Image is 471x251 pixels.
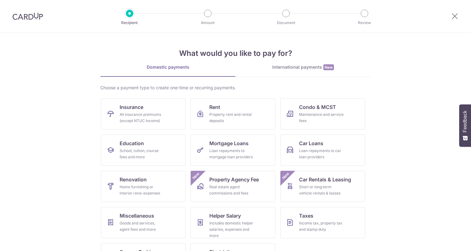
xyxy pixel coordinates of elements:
div: Income tax, property tax and stamp duty [299,220,344,233]
span: Feedback [462,111,468,132]
button: Feedback - Show survey [459,104,471,147]
a: Helper SalaryIncludes domestic helper salaries, expenses and more [191,207,275,238]
span: New [323,64,334,70]
h4: What would you like to pay for? [100,48,371,59]
span: Car Rentals & Leasing [299,176,351,183]
span: Property Agency Fee [209,176,259,183]
div: Domestic payments [100,64,235,70]
a: RentProperty rent and rental deposits [191,98,275,130]
div: Loan repayments to car loan providers [299,148,344,160]
img: CardUp [12,12,43,20]
span: Taxes [299,212,313,219]
a: MiscellaneousGoods and services, agent fees and more [101,207,186,238]
a: TaxesIncome tax, property tax and stamp duty [280,207,365,238]
div: International payments [235,64,371,71]
a: Car Rentals & LeasingShort or long‑term vehicle rentals & leasesNew [280,171,365,202]
div: Maintenance and service fees [299,111,344,124]
div: Short or long‑term vehicle rentals & leases [299,184,344,196]
span: Rent [209,103,220,111]
span: Car Loans [299,140,323,147]
div: Choose a payment type to create one-time or recurring payments. [100,85,371,91]
p: Review [341,20,388,26]
span: Education [120,140,144,147]
div: Includes domestic helper salaries, expenses and more [209,220,254,239]
p: Amount [185,20,231,26]
p: Document [263,20,309,26]
a: Mortgage LoansLoan repayments to mortgage loan providers [191,135,275,166]
div: Home furnishing or interior reno-expenses [120,184,164,196]
span: Helper Salary [209,212,241,219]
div: All insurance premiums (except NTUC Income) [120,111,164,124]
div: Property rent and rental deposits [209,111,254,124]
span: New [281,171,291,181]
a: Condo & MCSTMaintenance and service fees [280,98,365,130]
div: School, tuition, course fees and more [120,148,164,160]
a: Car LoansLoan repayments to car loan providers [280,135,365,166]
span: Renovation [120,176,147,183]
span: Mortgage Loans [209,140,249,147]
a: Property Agency FeeReal estate agent commissions and feesNew [191,171,275,202]
a: InsuranceAll insurance premiums (except NTUC Income) [101,98,186,130]
span: Insurance [120,103,143,111]
span: Condo & MCST [299,103,336,111]
span: New [191,171,201,181]
p: Recipient [107,20,153,26]
a: EducationSchool, tuition, course fees and more [101,135,186,166]
div: Loan repayments to mortgage loan providers [209,148,254,160]
span: Miscellaneous [120,212,154,219]
div: Goods and services, agent fees and more [120,220,164,233]
a: RenovationHome furnishing or interior reno-expenses [101,171,186,202]
div: Real estate agent commissions and fees [209,184,254,196]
